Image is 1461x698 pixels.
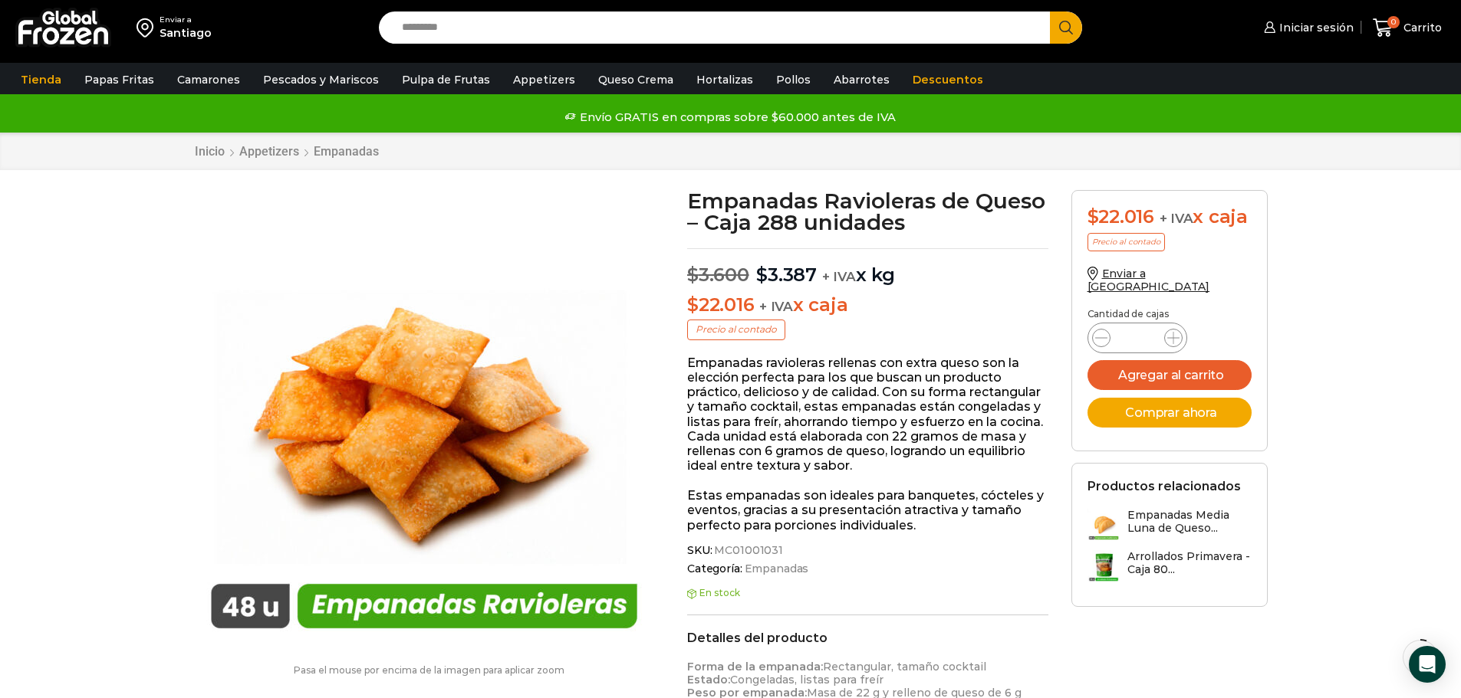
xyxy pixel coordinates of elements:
[239,144,300,159] a: Appetizers
[759,299,793,314] span: + IVA
[1275,20,1354,35] span: Iniciar sesión
[687,673,730,687] strong: Estado:
[1088,550,1252,583] a: Arrollados Primavera - Caja 80...
[1088,205,1099,228] span: $
[1088,205,1154,228] bdi: 22.016
[160,25,212,41] div: Santiago
[194,665,665,676] p: Pasa el mouse por encima de la imagen para aplicar zoom
[591,65,681,94] a: Queso Crema
[255,65,387,94] a: Pescados y Mariscos
[194,144,380,159] nav: Breadcrumb
[1088,267,1210,293] a: Enviar a [GEOGRAPHIC_DATA]
[742,562,809,575] a: Empanadas
[687,264,699,286] span: $
[1088,360,1252,390] button: Agregar al carrito
[756,264,817,286] bdi: 3.387
[687,488,1048,533] p: Estas empanadas son ideales para banquetes, cócteles y eventos, gracias a su presentación atracti...
[77,65,162,94] a: Papas Fritas
[137,15,160,41] img: address-field-icon.svg
[712,544,783,557] span: MC01001031
[687,294,1048,316] p: x caja
[687,544,1048,557] span: SKU:
[1088,509,1252,542] a: Empanadas Media Luna de Queso...
[394,65,498,94] a: Pulpa de Frutas
[1088,479,1241,493] h2: Productos relacionados
[687,631,1048,645] h2: Detalles del producto
[689,65,761,94] a: Hortalizas
[687,248,1048,287] p: x kg
[687,588,1048,598] p: En stock
[1400,20,1442,35] span: Carrito
[905,65,991,94] a: Descuentos
[1409,646,1446,683] div: Open Intercom Messenger
[1050,11,1082,44] button: Search button
[194,144,225,159] a: Inicio
[1387,16,1400,28] span: 0
[1088,206,1252,228] div: x caja
[169,65,248,94] a: Camarones
[756,264,768,286] span: $
[1088,309,1252,320] p: Cantidad de cajas
[687,293,754,316] bdi: 22.016
[13,65,69,94] a: Tienda
[1088,398,1252,428] button: Comprar ahora
[1160,211,1193,226] span: + IVA
[826,65,897,94] a: Abarrotes
[1260,12,1354,43] a: Iniciar sesión
[687,293,699,316] span: $
[768,65,818,94] a: Pollos
[687,264,749,286] bdi: 3.600
[313,144,380,159] a: Empanadas
[194,190,654,650] img: empanada-raviolera
[687,190,1048,233] h1: Empanadas Ravioleras de Queso – Caja 288 unidades
[1127,509,1252,535] h3: Empanadas Media Luna de Queso...
[687,356,1048,474] p: Empanadas ravioleras rellenas con extra queso son la elección perfecta para los que buscan un pro...
[1088,233,1165,251] p: Precio al contado
[687,562,1048,575] span: Categoría:
[160,15,212,25] div: Enviar a
[1123,327,1152,349] input: Product quantity
[1127,550,1252,576] h3: Arrollados Primavera - Caja 80...
[687,660,823,673] strong: Forma de la empanada:
[687,320,785,339] p: Precio al contado
[1369,10,1446,46] a: 0 Carrito
[505,65,583,94] a: Appetizers
[822,269,856,284] span: + IVA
